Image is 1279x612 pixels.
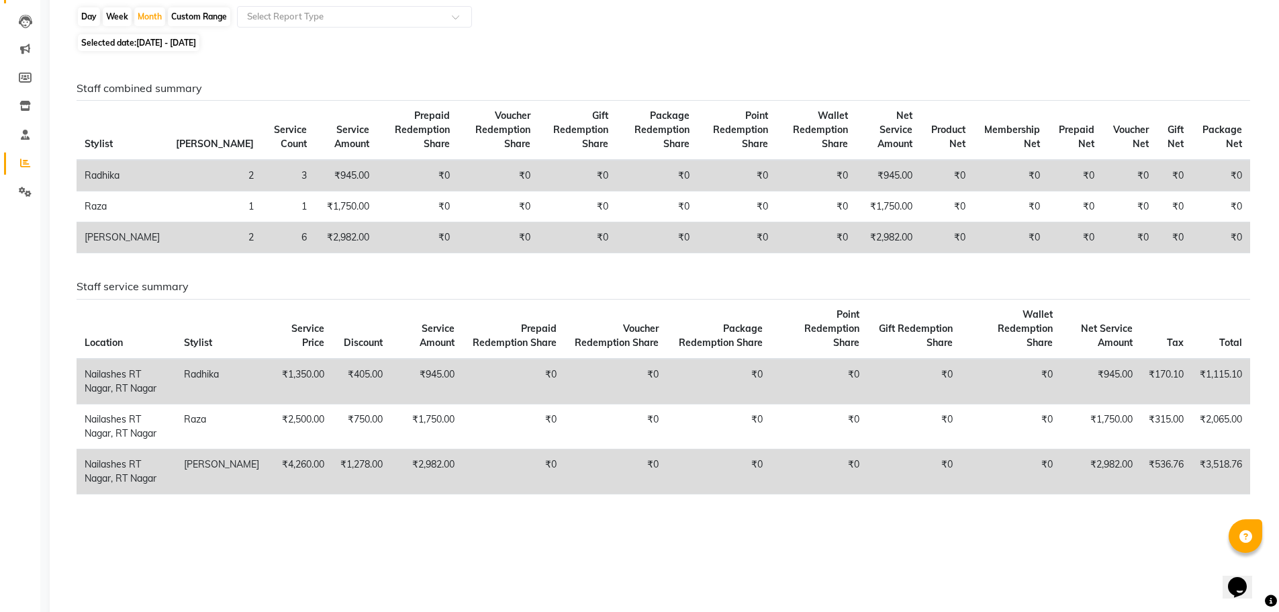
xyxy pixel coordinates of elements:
span: Service Amount [420,322,455,349]
td: ₹945.00 [1061,359,1141,404]
span: Point Redemption Share [713,110,768,150]
span: Prepaid Redemption Share [395,110,450,150]
td: [PERSON_NAME] [176,449,267,494]
span: Point Redemption Share [804,308,859,349]
span: Stylist [85,138,113,150]
td: ₹0 [616,160,698,191]
td: ₹0 [565,359,667,404]
td: Nailashes RT Nagar, RT Nagar [77,449,176,494]
td: ₹0 [458,222,538,253]
span: Net Service Amount [1081,322,1133,349]
td: ₹4,260.00 [267,449,333,494]
iframe: chat widget [1223,558,1266,599]
td: Nailashes RT Nagar, RT Nagar [77,359,176,404]
h6: Staff service summary [77,280,1250,293]
td: ₹0 [377,222,458,253]
td: ₹0 [920,160,974,191]
td: ₹0 [1048,222,1102,253]
td: ₹0 [1102,160,1157,191]
span: Net Service Amount [878,110,912,150]
td: ₹750.00 [332,404,391,449]
td: ₹0 [377,191,458,222]
span: Package Net [1202,124,1242,150]
td: [PERSON_NAME] [77,222,168,253]
td: ₹0 [616,191,698,222]
td: ₹0 [867,449,961,494]
span: Voucher Net [1113,124,1149,150]
td: ₹1,350.00 [267,359,333,404]
td: ₹945.00 [391,359,462,404]
td: ₹0 [1192,160,1250,191]
td: ₹536.76 [1141,449,1192,494]
td: Radhika [77,160,168,191]
td: ₹2,065.00 [1192,404,1250,449]
span: Discount [344,337,383,349]
span: Gift Net [1168,124,1184,150]
td: ₹0 [1102,222,1157,253]
td: ₹0 [776,160,856,191]
span: Voucher Redemption Share [475,110,530,150]
td: 1 [168,191,262,222]
td: ₹0 [1192,222,1250,253]
span: Voucher Redemption Share [575,322,659,349]
td: ₹1,750.00 [315,191,377,222]
td: ₹0 [867,404,961,449]
span: Total [1219,337,1242,349]
span: Package Redemption Share [679,322,763,349]
td: ₹3,518.76 [1192,449,1250,494]
td: ₹1,750.00 [856,191,921,222]
td: ₹0 [458,160,538,191]
td: ₹0 [920,191,974,222]
td: ₹0 [776,191,856,222]
td: ₹0 [463,404,565,449]
td: ₹1,750.00 [1061,404,1141,449]
div: Month [134,7,165,26]
td: Raza [77,191,168,222]
td: ₹0 [1157,222,1192,253]
td: ₹945.00 [315,160,377,191]
td: ₹0 [538,191,616,222]
td: 6 [262,222,315,253]
td: ₹0 [538,160,616,191]
span: Tax [1167,337,1184,349]
td: ₹1,278.00 [332,449,391,494]
span: Wallet Redemption Share [998,308,1053,349]
td: ₹2,982.00 [391,449,462,494]
td: Radhika [176,359,267,404]
td: 2 [168,222,262,253]
td: ₹0 [458,191,538,222]
span: Prepaid Net [1059,124,1094,150]
td: ₹0 [463,359,565,404]
td: ₹0 [698,160,776,191]
td: ₹0 [565,404,667,449]
td: ₹0 [616,222,698,253]
td: ₹0 [565,449,667,494]
div: Week [103,7,132,26]
td: ₹0 [771,449,867,494]
div: Custom Range [168,7,230,26]
td: ₹0 [961,449,1061,494]
td: ₹0 [961,404,1061,449]
td: 2 [168,160,262,191]
td: 3 [262,160,315,191]
span: Selected date: [78,34,199,51]
td: ₹0 [867,359,961,404]
td: ₹0 [974,160,1048,191]
span: Prepaid Redemption Share [473,322,557,349]
td: ₹0 [667,449,771,494]
td: ₹2,982.00 [315,222,377,253]
span: Wallet Redemption Share [793,110,848,150]
td: ₹0 [771,404,867,449]
td: ₹405.00 [332,359,391,404]
span: Membership Net [984,124,1040,150]
td: ₹0 [1048,191,1102,222]
span: Product Net [931,124,965,150]
td: ₹2,982.00 [856,222,921,253]
h6: Staff combined summary [77,82,1250,95]
span: Service Count [274,124,307,150]
td: Nailashes RT Nagar, RT Nagar [77,404,176,449]
td: ₹0 [698,191,776,222]
td: Raza [176,404,267,449]
td: ₹2,982.00 [1061,449,1141,494]
td: ₹170.10 [1141,359,1192,404]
